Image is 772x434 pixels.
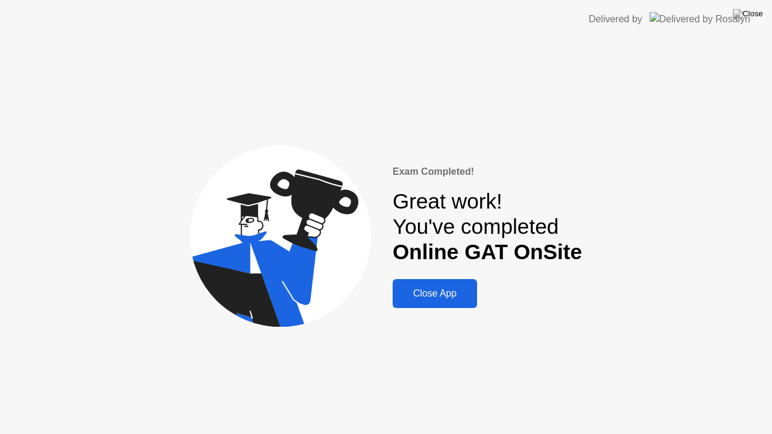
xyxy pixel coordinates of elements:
div: Close App [396,288,473,299]
img: Delivered by Rosalyn [650,12,750,26]
b: Online GAT OnSite [393,240,582,263]
div: Exam Completed! [393,165,582,179]
div: Great work! You've completed [393,189,582,265]
div: Delivered by [589,12,642,27]
img: Close [733,9,763,19]
button: Close App [393,279,477,308]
